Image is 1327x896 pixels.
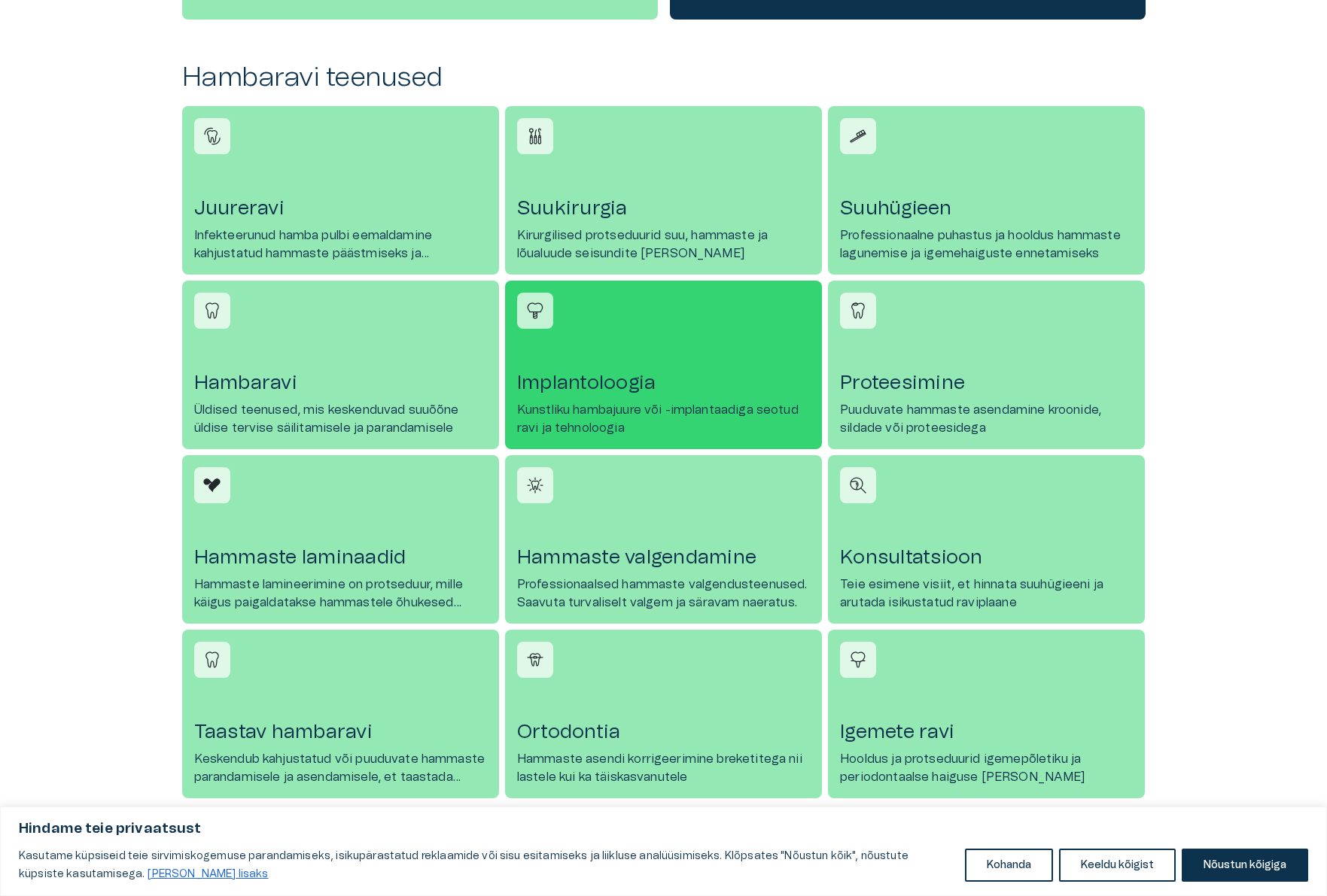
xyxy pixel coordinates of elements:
[517,720,810,744] h4: Ortodontia
[1182,849,1308,882] button: Nõustun kõigiga
[847,299,869,322] img: Proteesimine icon
[194,401,487,437] p: Üldised teenused, mis keskenduvad suuõõne üldise tervise säilitamisele ja parandamisele
[517,750,810,786] p: Hammaste asendi korrigeerimine breketitega nii lastele kui ka täiskasvanutele
[77,12,99,24] span: Help
[19,847,954,883] p: Kasutame küpsiseid teie sirvimiskogemuse parandamiseks, isikupärastatud reklaamide või sisu esita...
[965,849,1053,882] button: Kohanda
[194,750,487,786] p: Keskendub kahjustatud või puuduvate hammaste parandamisele ja asendamisele, et taastada funktsion...
[194,196,487,220] h4: Juureravi
[517,226,810,263] p: Kirurgilised protseduurid suu, hammaste ja lõualuude seisundite [PERSON_NAME]
[840,401,1133,437] p: Puuduvate hammaste asendamine kroonide, sildade või proteesidega
[840,196,1133,220] h4: Suuhügieen
[517,576,810,612] p: Professionaalsed hammaste valgendusteenused. Saavuta turvaliselt valgem ja säravam naeratus.
[840,371,1133,395] h4: Proteesimine
[194,371,487,395] h4: Hambaravi
[517,545,810,569] h4: Hammaste valgendamine
[840,720,1133,744] h4: Igemete ravi
[201,125,224,147] img: Juureravi icon
[524,648,546,671] img: Ortodontia icon
[840,576,1133,612] p: Teie esimene visiit, et hinnata suuhügieeni ja arutada isikustatud raviplaane
[517,401,810,437] p: Kunstliku hambajuure või -implantaadiga seotud ravi ja tehnoloogia
[147,868,269,880] a: Loe lisaks
[847,125,869,147] img: Suuhügieen icon
[840,750,1133,786] p: Hooldus ja protseduurid igemepõletiku ja periodontaalse haiguse [PERSON_NAME]
[840,545,1133,569] h4: Konsultatsioon
[524,299,546,322] img: Implantoloogia icon
[194,226,487,263] p: Infekteerunud hamba pulbi eemaldamine kahjustatud hammaste päästmiseks ja taastamiseks
[524,125,546,147] img: Suukirurgia icon
[194,545,487,569] h4: Hammaste laminaadid
[200,474,223,497] img: Hammaste laminaadid icon
[517,196,810,220] h4: Suukirurgia
[840,226,1133,263] p: Professionaalne puhastus ja hooldus hammaste lagunemise ja igemehaiguste ennetamiseks
[194,576,487,612] p: Hammaste lamineerimine on protseduur, mille käigus paigaldatakse hammastele õhukesed keraamilised...
[517,371,810,395] h4: Implantoloogia
[201,648,224,671] img: Taastav hambaravi icon
[847,648,869,671] img: Igemete ravi icon
[1059,849,1176,882] button: Keeldu kõigist
[19,820,1308,838] p: Hindame teie privaatsust
[201,299,224,322] img: Hambaravi icon
[847,474,869,497] img: Konsultatsioon icon
[524,474,546,497] img: Hammaste valgendamine icon
[182,62,1146,94] h2: Hambaravi teenused
[194,720,487,744] h4: Taastav hambaravi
